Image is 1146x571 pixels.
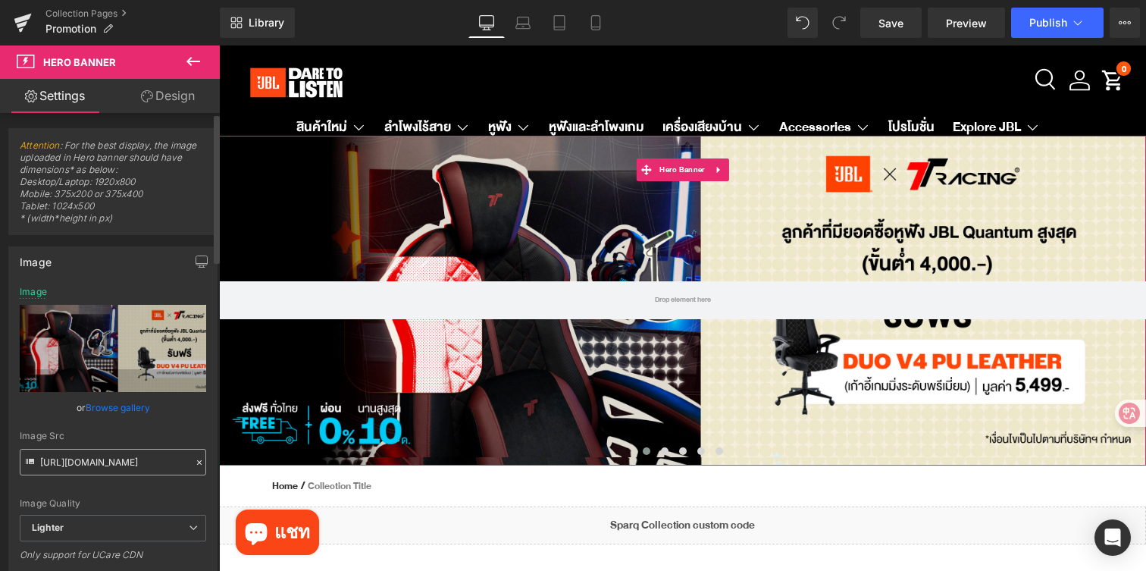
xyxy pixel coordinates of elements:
[20,140,206,234] span: : For the best display, the image uploaded in Hero banner should have dimensions* as below: Deskt...
[113,79,223,113] a: Design
[32,522,64,533] b: Lighter
[330,64,425,101] a: หูฟังและลำโพงเกม
[17,11,138,63] img: JBL Store Thailand
[437,113,490,136] span: Hero Banner
[20,287,47,297] div: Image
[787,8,818,38] button: Undo
[20,140,60,151] a: Attention
[20,247,52,268] div: Image
[551,64,660,101] summary: Accessories
[45,23,96,35] span: Promotion
[505,8,541,38] a: Laptop
[725,64,830,101] summary: Explore JBL
[824,8,854,38] button: Redo
[541,8,578,38] a: Tablet
[1094,519,1131,556] div: Open Intercom Messenger
[20,400,206,416] div: or
[20,449,206,475] input: Link
[578,8,614,38] a: Mobile
[1110,8,1140,38] button: More
[490,113,510,136] a: Expand / Collapse
[878,15,903,31] span: Save
[53,431,79,451] a: Home
[43,56,116,68] span: Hero Banner
[903,16,907,31] span: 0
[928,8,1005,38] a: Preview
[86,394,150,421] a: Browse gallery
[68,64,156,101] summary: สินค้าใหม่
[946,15,987,31] span: Preview
[45,8,220,20] a: Collection Pages
[12,464,105,513] inbox-online-store-chat: แชทร้านค้าออนไลน์ของ Shopify
[260,64,321,101] summary: หูฟัง
[1011,8,1104,38] button: Publish
[669,64,715,101] a: โปรโมชั่น
[20,431,206,441] div: Image Src
[249,16,284,30] span: Library
[156,64,260,101] summary: ลำโพงไร้สาย
[79,429,89,452] span: /
[220,8,295,38] a: New Library
[20,549,206,571] div: Only support for UCare CDN
[1029,17,1067,29] span: Publish
[434,64,551,101] summary: เครื่องเสียงบ้าน
[20,498,206,509] div: Image Quality
[468,8,505,38] a: Desktop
